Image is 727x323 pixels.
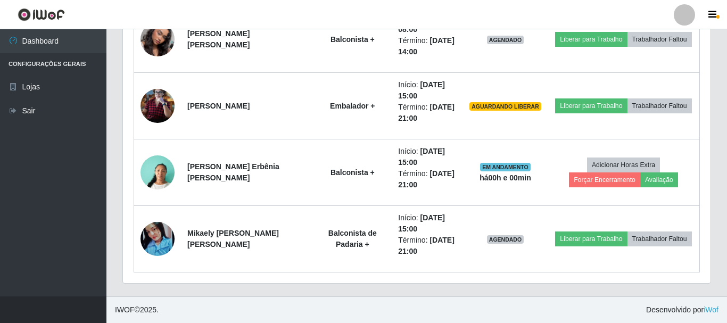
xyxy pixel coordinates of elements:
button: Liberar para Trabalho [555,98,627,113]
strong: Embalador + [330,102,375,110]
time: [DATE] 15:00 [398,147,445,167]
span: Desenvolvido por [646,304,718,316]
span: IWOF [115,305,135,314]
span: AGENDADO [487,235,524,244]
li: Término: [398,168,457,191]
li: Início: [398,212,457,235]
img: 1737048991745.jpeg [141,150,175,195]
strong: Mikaely [PERSON_NAME] [PERSON_NAME] [187,229,279,249]
li: Término: [398,35,457,57]
img: 1731366295724.jpeg [141,9,175,70]
button: Trabalhador Faltou [627,98,692,113]
span: © 2025 . [115,304,159,316]
strong: [PERSON_NAME] [PERSON_NAME] [187,29,250,49]
button: Liberar para Trabalho [555,231,627,246]
strong: [PERSON_NAME] Erbênia [PERSON_NAME] [187,162,279,182]
button: Avaliação [640,172,678,187]
img: 1734919568838.jpeg [141,217,175,262]
li: Início: [398,79,457,102]
li: Término: [398,235,457,257]
span: AGENDADO [487,36,524,44]
strong: Balconista de Padaria + [328,229,377,249]
button: Forçar Encerramento [569,172,640,187]
button: Adicionar Horas Extra [587,158,660,172]
img: 1744237096937.jpeg [141,83,175,129]
span: EM ANDAMENTO [480,163,531,171]
button: Trabalhador Faltou [627,32,692,47]
button: Liberar para Trabalho [555,32,627,47]
li: Início: [398,146,457,168]
strong: há 00 h e 00 min [480,173,531,182]
time: [DATE] 15:00 [398,213,445,233]
strong: [PERSON_NAME] [187,102,250,110]
li: Término: [398,102,457,124]
a: iWof [704,305,718,314]
img: CoreUI Logo [18,8,65,21]
button: Trabalhador Faltou [627,231,692,246]
span: AGUARDANDO LIBERAR [469,102,541,111]
strong: Balconista + [331,35,375,44]
time: [DATE] 15:00 [398,80,445,100]
strong: Balconista + [331,168,375,177]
